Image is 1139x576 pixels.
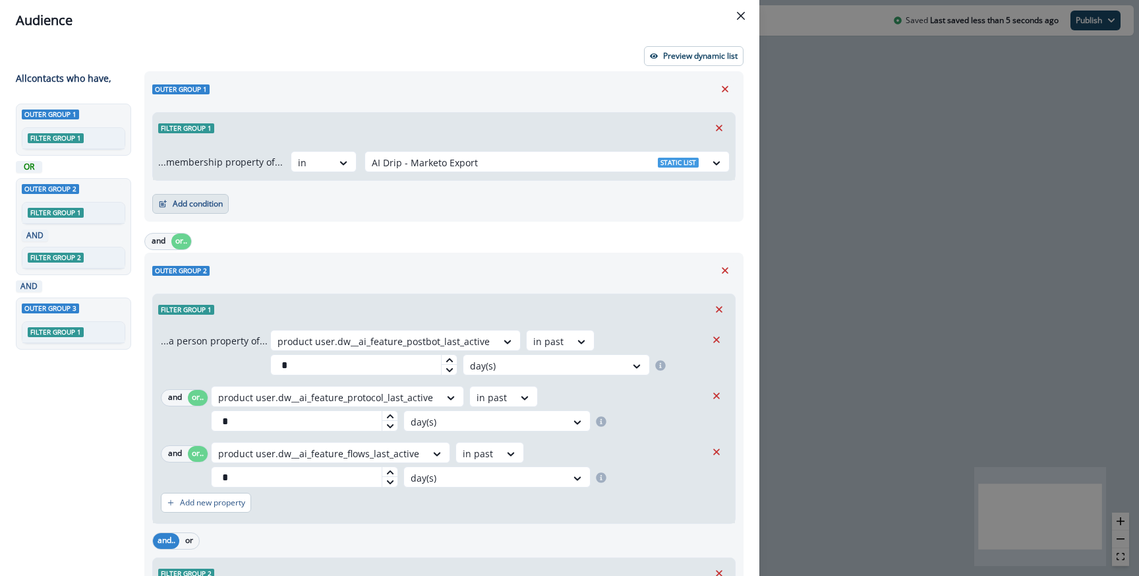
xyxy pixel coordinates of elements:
[161,390,188,406] button: and
[161,334,268,348] p: ...a person property of...
[730,5,751,26] button: Close
[16,11,744,30] div: Audience
[18,161,40,173] p: OR
[706,330,727,350] button: Remove
[188,446,208,462] button: or..
[715,261,736,280] button: Remove
[158,305,214,315] span: Filter group 1
[28,253,84,263] span: Filter group 2
[28,208,84,218] span: Filter group 1
[663,51,738,61] p: Preview dynamic list
[715,79,736,99] button: Remove
[158,155,283,169] p: ...membership property of...
[152,266,210,276] span: Outer group 2
[644,46,744,66] button: Preview dynamic list
[145,234,171,249] button: and
[16,71,111,85] p: All contact s who have,
[152,84,210,94] span: Outer group 1
[152,194,229,214] button: Add condition
[22,184,79,194] span: Outer group 2
[709,118,730,138] button: Remove
[24,230,45,241] p: AND
[161,493,251,513] button: Add new property
[709,300,730,319] button: Remove
[706,386,727,406] button: Remove
[179,533,199,549] button: or
[188,390,208,406] button: or..
[706,442,727,462] button: Remove
[28,327,84,337] span: Filter group 1
[180,498,245,507] p: Add new property
[171,234,191,249] button: or..
[28,133,84,143] span: Filter group 1
[158,123,214,133] span: Filter group 1
[22,304,79,313] span: Outer group 3
[161,446,188,462] button: and
[18,280,40,292] p: AND
[153,533,179,549] button: and..
[22,110,79,119] span: Outer group 1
